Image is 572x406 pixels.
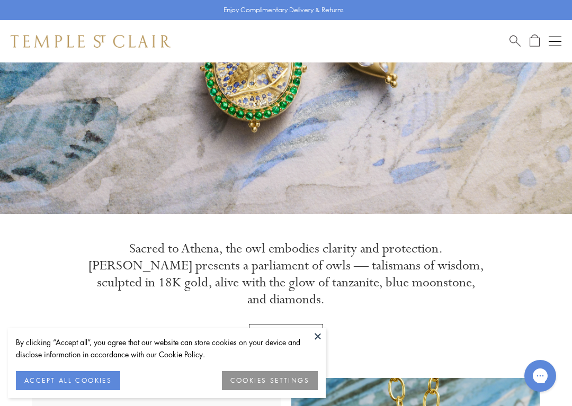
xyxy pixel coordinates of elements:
[11,35,171,48] img: Temple St. Clair
[16,336,318,360] div: By clicking “Accept all”, you agree that our website can store cookies on your device and disclos...
[510,34,521,48] a: Search
[16,371,120,390] button: ACCEPT ALL COOKIES
[249,324,323,351] a: Discover
[530,34,540,48] a: Open Shopping Bag
[519,356,561,395] iframe: Gorgias live chat messenger
[224,5,344,15] p: Enjoy Complimentary Delivery & Returns
[549,35,561,48] button: Open navigation
[87,240,485,308] p: Sacred to Athena, the owl embodies clarity and protection. [PERSON_NAME] presents a parliament of...
[222,371,318,390] button: COOKIES SETTINGS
